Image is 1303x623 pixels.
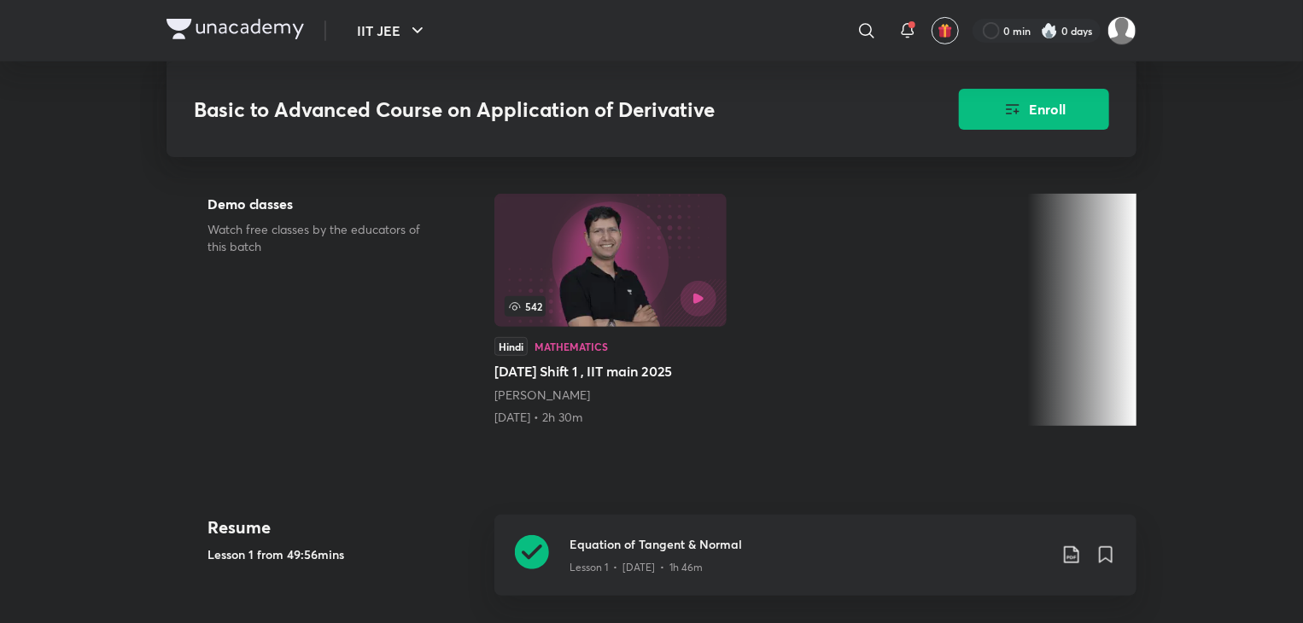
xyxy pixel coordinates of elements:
img: avatar [938,23,953,38]
div: Mathematics [535,341,608,352]
img: Company Logo [167,19,304,39]
h3: Equation of Tangent & Normal [570,535,1048,553]
button: Enroll [959,89,1109,130]
div: Manoj Chauhan [494,387,727,404]
div: Hindi [494,337,528,356]
h5: [DATE] Shift 1 , IIT main 2025 [494,361,727,381]
img: Samadrita [1107,16,1136,45]
a: [PERSON_NAME] [494,387,590,403]
a: Company Logo [167,19,304,44]
button: IIT JEE [347,14,438,48]
h4: Resume [207,515,481,540]
span: 542 [505,296,546,317]
button: avatar [932,17,959,44]
a: 542HindiMathematics[DATE] Shift 1 , IIT main 2025[PERSON_NAME][DATE] • 2h 30m [494,194,727,426]
img: streak [1041,22,1058,39]
p: Lesson 1 • [DATE] • 1h 46m [570,560,703,575]
p: Watch free classes by the educators of this batch [207,221,440,255]
h3: Basic to Advanced Course on Application of Derivative [194,97,862,122]
a: Equation of Tangent & NormalLesson 1 • [DATE] • 1h 46m [494,515,1136,616]
a: 28 January Shift 1 , IIT main 2025 [494,194,727,426]
h5: Demo classes [207,194,440,214]
h5: Lesson 1 from 49:56mins [207,545,481,563]
div: 31st Mar • 2h 30m [494,409,727,426]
